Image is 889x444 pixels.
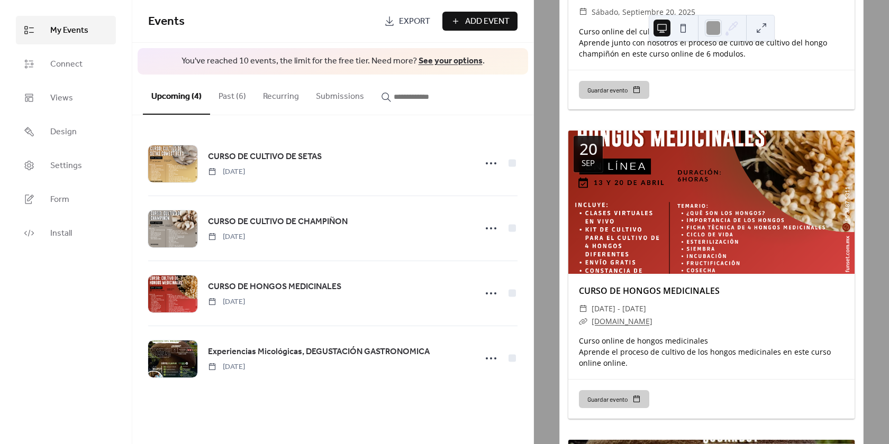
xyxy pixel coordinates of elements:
[307,75,373,114] button: Submissions
[582,159,595,167] div: sep
[210,75,255,114] button: Past (6)
[399,15,430,28] span: Export
[376,12,438,31] a: Export
[50,58,83,71] span: Connect
[592,316,652,326] a: [DOMAIN_NAME]
[208,346,430,358] span: Experiencias Micológicas, DEGUSTACIÓN GASTRONOMICA
[16,185,116,214] a: Form
[208,150,322,164] a: CURSO DE CULTIVO DE SETAS
[148,55,518,67] span: You've reached 10 events, the limit for the free tier. Need more? .
[208,280,341,294] a: CURSO DE HONGOS MEDICINALES
[16,151,116,180] a: Settings
[208,151,322,163] span: CURSO DE CULTIVO DE SETAS
[16,219,116,247] a: Install
[592,6,695,18] span: sábado, septiembre 20, 2025
[143,75,210,115] button: Upcoming (4)
[579,81,649,99] button: Guardar evento
[208,232,245,243] span: [DATE]
[16,84,116,112] a: Views
[50,126,77,138] span: Design
[50,92,73,105] span: Views
[16,50,116,78] a: Connect
[208,297,245,308] span: [DATE]
[50,193,69,206] span: Form
[592,302,646,315] span: [DATE] - [DATE]
[579,285,720,297] a: CURSO DE HONGOS MEDICINALES
[16,117,116,146] a: Design
[579,6,587,18] div: ​
[568,335,855,368] div: Curso online de hongos medicinales Aprende el proceso de cultivo de los hongos medicinales en est...
[50,24,88,37] span: My Events
[208,215,348,229] a: CURSO DE CULTIVO DE CHAMPIÑON
[579,315,587,328] div: ​
[208,362,245,373] span: [DATE]
[208,281,341,293] span: CURSO DE HONGOS MEDICINALES
[50,160,82,172] span: Settings
[208,345,430,359] a: Experiencias Micológicas, DEGUSTACIÓN GASTRONOMICA
[148,10,185,33] span: Events
[16,16,116,44] a: My Events
[255,75,307,114] button: Recurring
[579,390,649,408] button: Guardar evento
[419,53,483,69] a: See your options
[208,216,348,228] span: CURSO DE CULTIVO DE CHAMPIÑON
[50,227,72,240] span: Install
[579,141,597,157] div: 20
[579,302,587,315] div: ​
[568,26,855,59] div: Curso online del cultivo de champiñon Aprende junto con nosotros el proceso de cultivo de cultivo...
[208,166,245,178] span: [DATE]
